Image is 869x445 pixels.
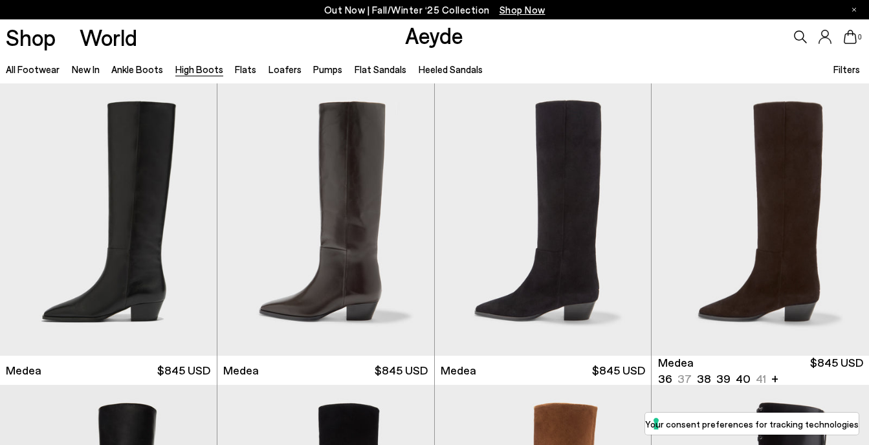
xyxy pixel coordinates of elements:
a: Heeled Sandals [419,63,483,75]
a: World [80,26,137,49]
li: 40 [736,371,751,387]
a: Medea $845 USD [435,356,652,385]
a: High Boots [175,63,223,75]
p: Out Now | Fall/Winter ‘25 Collection [324,2,545,18]
li: 36 [658,371,672,387]
span: $845 USD [157,362,210,378]
ul: variant [658,371,762,387]
span: $845 USD [592,362,645,378]
li: + [771,369,778,387]
li: 38 [697,371,711,387]
span: $845 USD [375,362,428,378]
a: Pumps [313,63,342,75]
span: 0 [857,34,863,41]
span: Medea [441,362,476,378]
span: $845 USD [810,354,863,387]
div: 1 / 6 [652,83,869,356]
span: Medea [6,362,41,378]
span: Navigate to /collections/new-in [500,4,545,16]
li: 39 [716,371,731,387]
button: Your consent preferences for tracking technologies [645,413,859,435]
span: Medea [223,362,259,378]
a: Ankle Boots [111,63,163,75]
a: Aeyde [405,21,463,49]
img: Medea Suede Knee-High Boots [435,83,652,356]
a: Flats [235,63,256,75]
img: Medea Knee-High Boots [217,83,434,356]
a: 0 [844,30,857,44]
a: Medea 36 37 38 39 40 41 + $845 USD [652,356,869,385]
img: Medea Suede Knee-High Boots [652,83,869,356]
a: Medea $845 USD [217,356,434,385]
span: Filters [833,63,860,75]
a: Flat Sandals [355,63,406,75]
a: Shop [6,26,56,49]
a: All Footwear [6,63,60,75]
span: Medea [658,354,694,371]
a: Next slide Previous slide [652,83,869,356]
a: Loafers [269,63,302,75]
label: Your consent preferences for tracking technologies [645,417,859,431]
a: New In [72,63,100,75]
